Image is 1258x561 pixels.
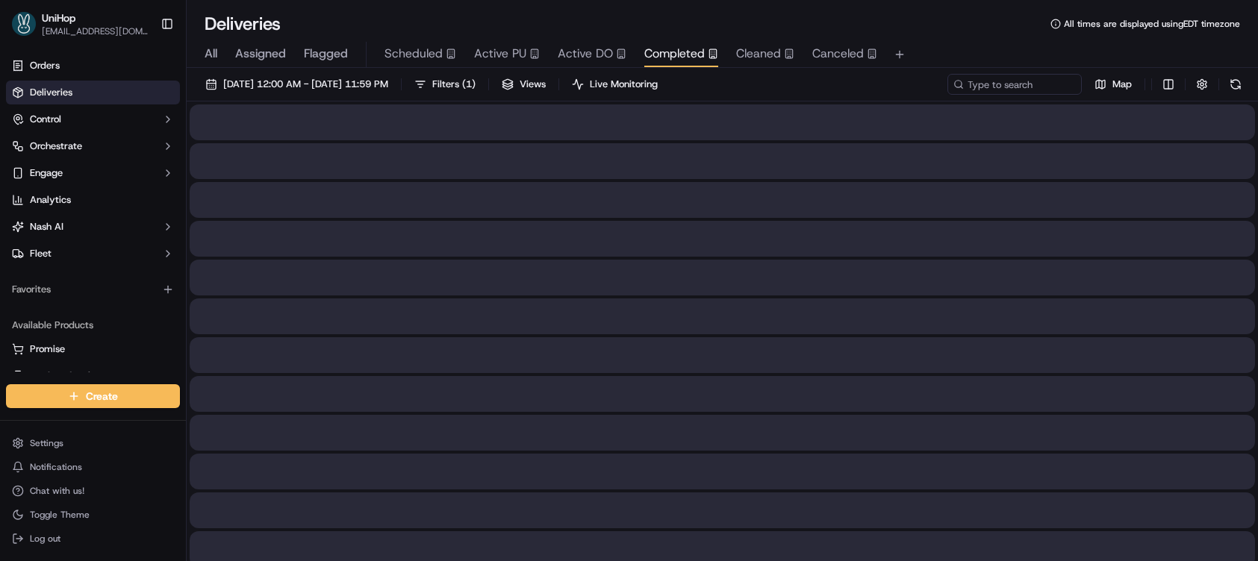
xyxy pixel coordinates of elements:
button: Chat with us! [6,480,180,501]
button: Settings [6,433,180,454]
span: Settings [30,437,63,449]
button: Map [1088,74,1139,95]
button: Log out [6,528,180,549]
span: All times are displayed using EDT timezone [1064,18,1240,30]
button: Promise [6,337,180,361]
button: Notifications [6,457,180,477]
a: Product Catalog [12,369,174,383]
span: All [205,45,217,63]
span: Assigned [235,45,286,63]
span: Fleet [30,247,52,260]
a: Deliveries [6,81,180,104]
span: Active DO [558,45,613,63]
span: Completed [644,45,705,63]
span: Engage [30,166,63,180]
input: Type to search [947,74,1082,95]
span: Analytics [30,193,71,207]
span: Toggle Theme [30,509,90,521]
span: Deliveries [30,86,72,99]
button: Engage [6,161,180,185]
span: Filters [432,78,476,91]
button: UniHopUniHop[EMAIL_ADDRESS][DOMAIN_NAME] [6,6,155,42]
button: Refresh [1225,74,1246,95]
span: Nash AI [30,220,63,234]
button: [EMAIL_ADDRESS][DOMAIN_NAME] [42,25,149,37]
span: Control [30,113,61,126]
span: Product Catalog [30,369,102,383]
span: Map [1112,78,1132,91]
span: ( 1 ) [462,78,476,91]
span: Orchestrate [30,140,82,153]
div: Available Products [6,313,180,337]
button: Nash AI [6,215,180,239]
span: Notifications [30,461,82,473]
span: Canceled [812,45,864,63]
h1: Deliveries [205,12,281,36]
a: Orders [6,54,180,78]
span: Views [520,78,546,91]
button: Product Catalog [6,364,180,388]
span: Promise [30,342,65,356]
span: Log out [30,533,60,545]
span: Orders [30,59,60,72]
button: Control [6,107,180,131]
button: Orchestrate [6,134,180,158]
span: Scheduled [384,45,443,63]
a: Promise [12,342,174,356]
div: Favorites [6,278,180,301]
a: Analytics [6,188,180,212]
button: Fleet [6,242,180,266]
span: Chat with us! [30,485,84,497]
button: Views [495,74,552,95]
span: [DATE] 12:00 AM - [DATE] 11:59 PM [223,78,388,91]
button: [DATE] 12:00 AM - [DATE] 11:59 PM [199,74,395,95]
button: Create [6,384,180,408]
span: Live Monitoring [590,78,658,91]
img: UniHop [12,12,36,36]
span: Create [86,389,118,404]
button: Live Monitoring [565,74,664,95]
span: Active PU [474,45,526,63]
button: UniHop [42,10,75,25]
span: Cleaned [736,45,781,63]
button: Toggle Theme [6,504,180,525]
button: Filters(1) [408,74,482,95]
span: Flagged [304,45,348,63]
